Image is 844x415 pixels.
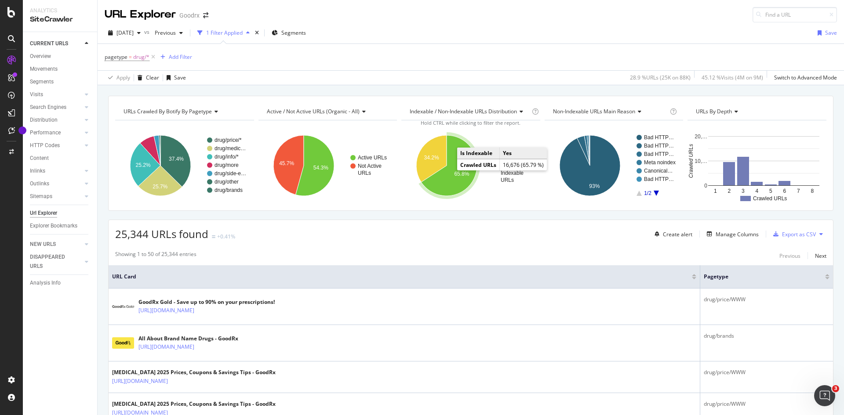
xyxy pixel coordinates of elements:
[30,90,82,99] a: Visits
[644,134,674,141] text: Bad HTTP…
[424,155,439,161] text: 34.2%
[30,253,82,271] a: DISAPPEARED URLS
[644,190,651,196] text: 1/2
[630,74,691,81] div: 28.9 % URLs ( 25K on 88K )
[138,343,194,351] a: [URL][DOMAIN_NAME]
[313,165,328,171] text: 54.3%
[30,115,82,125] a: Distribution
[814,26,837,40] button: Save
[138,335,238,343] div: All About Brand Name Drugs - GoodRx
[753,195,787,202] text: Crawled URLs
[215,179,239,185] text: drug/other
[105,71,130,85] button: Apply
[30,90,43,99] div: Visits
[753,7,837,22] input: Find a URL
[281,29,306,36] span: Segments
[215,187,243,193] text: drug/brands
[783,188,786,194] text: 6
[30,77,91,87] a: Segments
[30,240,82,249] a: NEW URLS
[771,71,837,85] button: Switch to Advanced Mode
[122,105,246,119] h4: URLs Crawled By Botify By pagetype
[112,400,276,408] div: [MEDICAL_DATA] 2025 Prices, Coupons & Savings Tips - GoodRx
[30,103,82,112] a: Search Engines
[30,141,60,150] div: HTTP Codes
[716,231,759,238] div: Manage Columns
[702,74,763,81] div: 45.12 % Visits ( 4M on 9M )
[30,253,74,271] div: DISAPPEARED URLS
[651,227,692,241] button: Create alert
[30,278,61,288] div: Analysis Info
[30,39,68,48] div: CURRENT URLS
[401,127,539,204] svg: A chart.
[30,77,54,87] div: Segments
[153,184,167,190] text: 25.7%
[30,39,82,48] a: CURRENT URLS
[825,29,837,36] div: Save
[705,183,708,189] text: 0
[215,137,242,143] text: drug/price/*
[644,176,674,182] text: Bad HTTP…
[553,108,635,115] span: Non-Indexable URLs Main Reason
[268,26,309,40] button: Segments
[500,148,547,159] td: Yes
[742,188,745,194] text: 3
[30,141,82,150] a: HTTP Codes
[644,168,673,174] text: Canonical…
[265,105,389,119] h4: Active / Not Active URLs
[644,159,676,166] text: Meta noindex
[112,377,168,386] a: [URL][DOMAIN_NAME]
[663,231,692,238] div: Create alert
[814,385,835,406] iframe: Intercom live chat
[811,188,814,194] text: 8
[30,209,57,218] div: Url Explorer
[500,159,547,171] td: 16,676 (65.79 %)
[815,252,826,260] div: Next
[779,252,800,260] div: Previous
[203,12,208,18] div: arrow-right-arrow-left
[545,127,682,204] svg: A chart.
[408,105,530,119] h4: Indexable / Non-Indexable URLs Distribution
[30,14,90,25] div: SiteCrawler
[703,229,759,239] button: Manage Columns
[30,65,91,74] a: Movements
[457,148,500,159] td: Is Indexable
[157,52,192,62] button: Add Filter
[169,156,184,162] text: 37.4%
[279,160,294,166] text: 45.7%
[30,128,82,137] a: Performance
[105,53,127,61] span: pagetype
[30,278,91,288] a: Analysis Info
[217,233,235,240] div: +0.41%
[174,74,186,81] div: Save
[30,192,52,201] div: Sitemaps
[695,134,708,140] text: 20,…
[815,250,826,261] button: Next
[704,400,829,408] div: drug/price/WWW
[206,29,243,36] div: 1 Filter Applied
[688,144,695,178] text: Crawled URLs
[770,227,816,241] button: Export as CSV
[30,221,77,231] div: Explorer Bookmarks
[112,368,276,376] div: [MEDICAL_DATA] 2025 Prices, Coupons & Savings Tips - GoodRx
[105,26,144,40] button: [DATE]
[30,65,58,74] div: Movements
[644,151,674,157] text: Bad HTTP…
[115,127,253,204] div: A chart.
[779,250,800,261] button: Previous
[457,159,500,171] td: Crawled URLs
[421,119,520,126] span: Hold CTRL while clicking to filter the report.
[358,170,371,176] text: URLs
[253,29,261,37] div: times
[115,227,208,241] span: 25,344 URLs found
[146,74,159,81] div: Clear
[832,385,839,392] span: 3
[30,192,82,201] a: Sitemaps
[704,332,829,340] div: drug/brands
[129,53,132,61] span: =
[133,51,149,63] span: drug/*
[212,235,215,238] img: Equal
[696,108,732,115] span: URLs by Depth
[501,170,524,176] text: Indexable
[215,145,246,152] text: drug/medic…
